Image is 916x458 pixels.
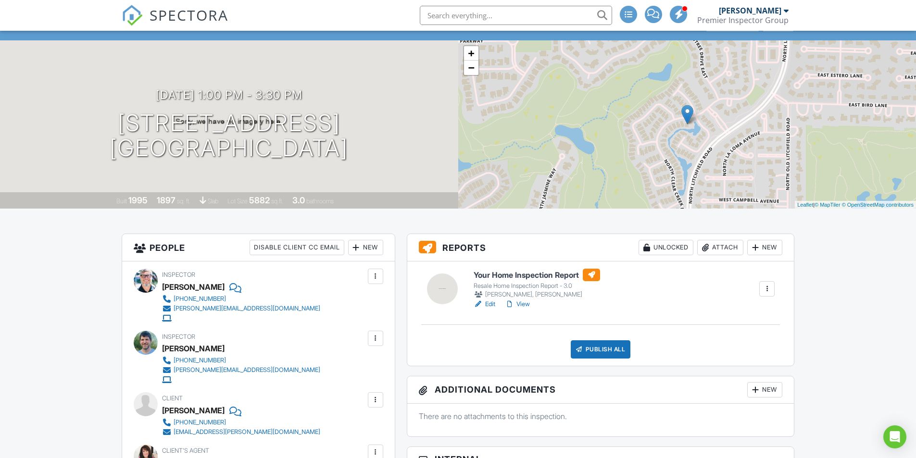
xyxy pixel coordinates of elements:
div: [PERSON_NAME], [PERSON_NAME] [474,290,600,299]
div: New [348,240,383,255]
a: [PHONE_NUMBER] [162,356,320,365]
h3: Additional Documents [407,376,794,404]
div: [EMAIL_ADDRESS][PERSON_NAME][DOMAIN_NAME] [174,428,320,436]
span: sq.ft. [271,198,283,205]
h3: People [122,234,395,261]
div: New [747,240,782,255]
div: Disable Client CC Email [250,240,344,255]
a: Zoom out [464,61,478,75]
div: [PHONE_NUMBER] [174,357,226,364]
h6: Your Home Inspection Report [474,269,600,281]
div: More [763,18,794,31]
span: Built [116,198,127,205]
span: Lot Size [227,198,248,205]
input: Search everything... [420,6,612,25]
div: Publish All [571,340,631,359]
div: New [747,382,782,397]
h1: [STREET_ADDRESS] [GEOGRAPHIC_DATA] [110,111,348,161]
a: [PHONE_NUMBER] [162,418,320,427]
div: Client View [706,18,759,31]
div: Attach [697,240,743,255]
div: [PHONE_NUMBER] [174,295,226,303]
a: Your Home Inspection Report Resale Home Inspection Report - 3.0 [PERSON_NAME], [PERSON_NAME] [474,269,600,299]
span: Client [162,395,183,402]
a: SPECTORA [122,13,228,33]
h3: Reports [407,234,794,261]
span: SPECTORA [150,5,228,25]
div: [PERSON_NAME] [162,341,225,356]
span: Inspector [162,271,195,278]
div: Open Intercom Messenger [883,425,906,448]
h3: [DATE] 1:00 pm - 3:30 pm [156,88,302,101]
span: Inspector [162,333,195,340]
a: © MapTiler [815,202,841,208]
a: View [505,299,530,309]
a: Zoom in [464,46,478,61]
img: The Best Home Inspection Software - Spectora [122,5,143,26]
div: [PERSON_NAME] [162,280,225,294]
span: sq. ft. [177,198,190,205]
a: [EMAIL_ADDRESS][PERSON_NAME][DOMAIN_NAME] [162,427,320,437]
a: [PERSON_NAME][EMAIL_ADDRESS][DOMAIN_NAME] [162,304,320,313]
div: [PERSON_NAME][EMAIL_ADDRESS][DOMAIN_NAME] [174,366,320,374]
p: There are no attachments to this inspection. [419,411,783,421]
div: [PERSON_NAME][EMAIL_ADDRESS][DOMAIN_NAME] [174,305,320,312]
span: bathrooms [306,198,334,205]
div: 1995 [128,195,148,205]
div: 1897 [157,195,176,205]
div: Unlocked [639,240,693,255]
div: [PERSON_NAME] [719,6,781,15]
div: [PERSON_NAME] [162,403,225,418]
span: Client's Agent [162,447,209,454]
span: slab [208,198,218,205]
a: Leaflet [797,202,813,208]
a: © OpenStreetMap contributors [842,202,914,208]
div: 3.0 [292,195,305,205]
a: [PERSON_NAME][EMAIL_ADDRESS][DOMAIN_NAME] [162,365,320,375]
div: Premier Inspector Group [697,15,789,25]
a: Edit [474,299,495,309]
div: 5882 [249,195,270,205]
div: Resale Home Inspection Report - 3.0 [474,282,600,290]
div: [PHONE_NUMBER] [174,419,226,426]
a: [PHONE_NUMBER] [162,294,320,304]
div: | [795,201,916,209]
